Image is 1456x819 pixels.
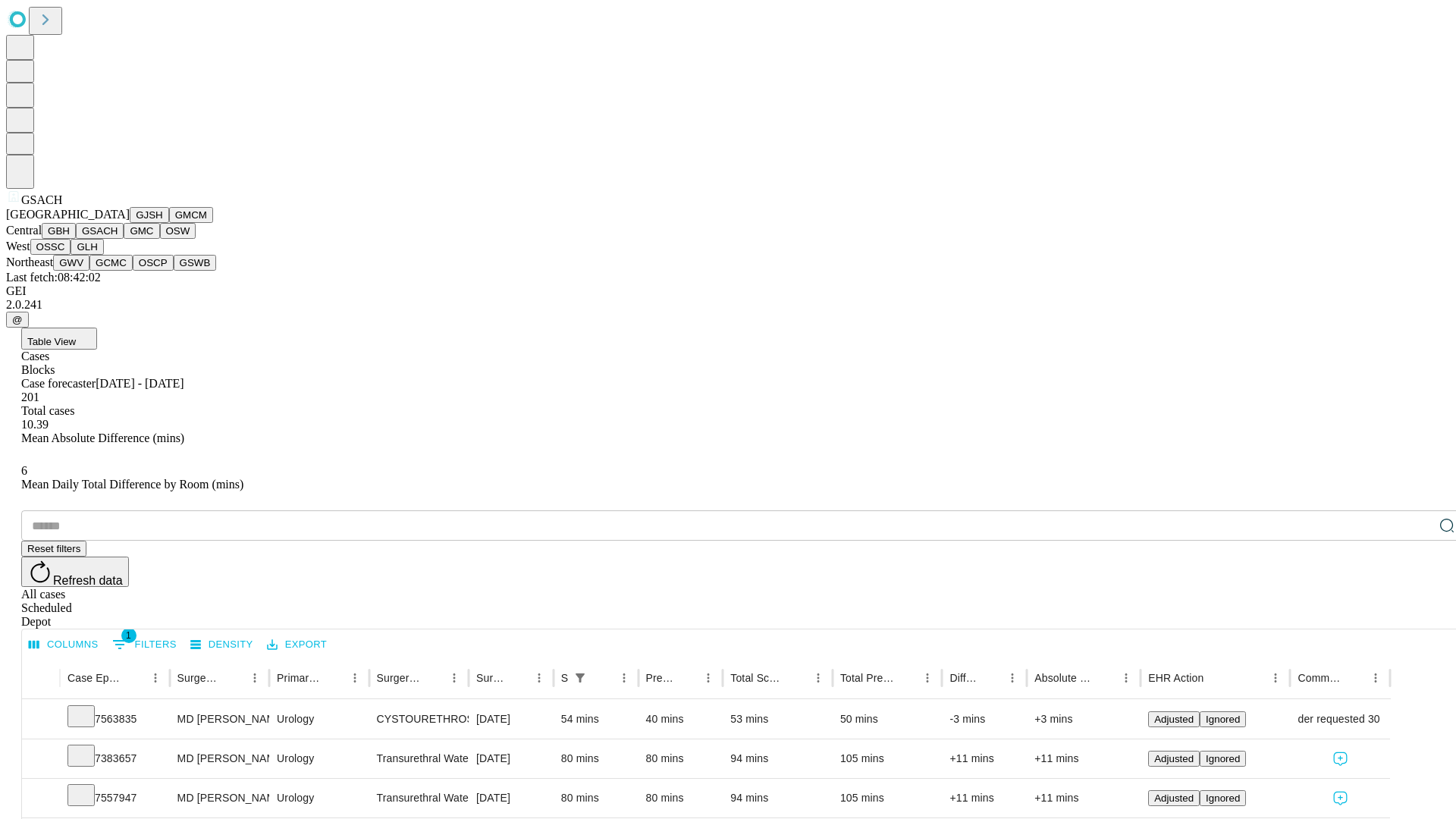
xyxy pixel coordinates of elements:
div: Urology [277,700,361,739]
button: @ [6,312,29,328]
span: Refresh data [53,574,123,587]
button: GBH [42,223,76,239]
span: West [6,240,30,253]
button: Sort [422,667,444,689]
button: Sort [1094,667,1116,689]
button: Menu [1265,667,1286,689]
button: Adjusted [1148,790,1200,806]
button: Sort [1205,667,1226,689]
span: provider requested 30 mins [1274,700,1406,739]
div: Urology [277,739,361,778]
div: 50 mins [840,700,935,739]
span: 1 [121,628,136,643]
div: Surgeon Name [177,672,221,684]
div: +11 mins [1034,739,1133,778]
button: Ignored [1200,790,1246,806]
div: Total Predicted Duration [840,672,895,684]
span: Ignored [1206,792,1240,804]
button: Menu [917,667,938,689]
div: Scheduled In Room Duration [561,672,568,684]
div: 2.0.241 [6,298,1450,312]
span: Mean Absolute Difference (mins) [21,431,184,444]
div: MD [PERSON_NAME] R Md [177,739,262,778]
button: OSSC [30,239,71,255]
button: Sort [676,667,698,689]
button: Sort [223,667,244,689]
div: [DATE] [476,739,546,778]
div: 80 mins [561,739,631,778]
span: Central [6,224,42,237]
span: [DATE] - [DATE] [96,377,184,390]
div: Comments [1298,672,1341,684]
button: Menu [698,667,719,689]
div: 80 mins [646,739,716,778]
button: GCMC [89,255,133,271]
button: Select columns [25,633,102,657]
div: 1 active filter [570,667,591,689]
div: Absolute Difference [1034,672,1093,684]
button: Sort [896,667,917,689]
div: 80 mins [561,779,631,817]
div: [DATE] [476,700,546,739]
button: Menu [529,667,550,689]
button: Menu [444,667,465,689]
button: Menu [1116,667,1137,689]
div: EHR Action [1148,672,1203,684]
div: Transurethral Waterjet [MEDICAL_DATA] of [MEDICAL_DATA] [377,779,461,817]
button: Menu [1002,667,1023,689]
div: 7557947 [67,779,162,817]
div: Transurethral Waterjet [MEDICAL_DATA] of [MEDICAL_DATA] [377,739,461,778]
button: GMC [124,223,159,239]
span: 6 [21,464,27,477]
div: Total Scheduled Duration [730,672,785,684]
div: Surgery Name [377,672,421,684]
span: Ignored [1206,714,1240,725]
div: Primary Service [277,672,321,684]
span: Case forecaster [21,377,96,390]
span: Ignored [1206,753,1240,764]
button: Sort [507,667,529,689]
span: Adjusted [1154,753,1194,764]
div: CYSTOURETHROSCOPY WITH INSERTION URETERAL [MEDICAL_DATA] [377,700,461,739]
button: Sort [124,667,145,689]
div: [DATE] [476,779,546,817]
button: Expand [30,786,52,812]
button: Ignored [1200,751,1246,767]
button: Show filters [108,632,180,657]
button: Adjusted [1148,711,1200,727]
button: GJSH [130,207,169,223]
button: Sort [323,667,344,689]
button: Sort [1344,667,1365,689]
button: OSW [160,223,196,239]
div: 105 mins [840,739,935,778]
span: 201 [21,391,39,403]
span: Last fetch: 08:42:02 [6,271,101,284]
button: Menu [808,667,829,689]
div: +11 mins [949,739,1019,778]
div: 80 mins [646,779,716,817]
div: MD [PERSON_NAME] R Md [177,779,262,817]
span: Adjusted [1154,714,1194,725]
button: OSCP [133,255,174,271]
button: Ignored [1200,711,1246,727]
button: Expand [30,707,52,733]
div: -3 mins [949,700,1019,739]
button: Table View [21,328,97,350]
span: @ [12,314,23,325]
span: GSACH [21,193,62,206]
button: Export [263,633,331,657]
span: Reset filters [27,543,80,554]
div: 53 mins [730,700,825,739]
button: GSACH [76,223,124,239]
span: Mean Daily Total Difference by Room (mins) [21,478,243,491]
div: 94 mins [730,739,825,778]
button: Refresh data [21,557,129,587]
button: Menu [244,667,265,689]
div: provider requested 30 mins [1298,700,1382,739]
div: 7563835 [67,700,162,739]
div: +11 mins [1034,779,1133,817]
button: GMCM [169,207,213,223]
button: Menu [344,667,366,689]
div: +3 mins [1034,700,1133,739]
span: 10.39 [21,418,49,431]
